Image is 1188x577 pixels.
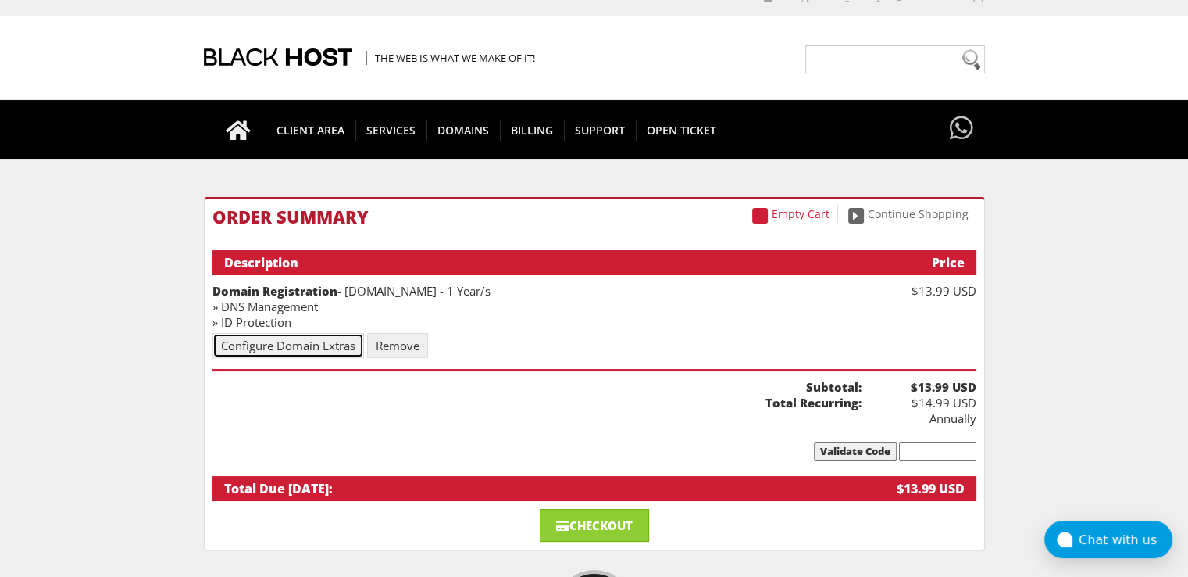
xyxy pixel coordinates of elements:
a: Domains [426,100,501,159]
div: Total Due [DATE]: [224,480,854,497]
b: $13.99 USD [862,379,976,395]
div: $13.99 USD [853,480,964,497]
a: Have questions? [946,100,977,158]
a: Continue Shopping [840,205,976,223]
h1: Order Summary [212,207,976,226]
a: Remove [367,333,428,358]
a: SERVICES [355,100,427,159]
div: $13.99 USD [862,283,976,299]
span: Support [564,120,637,141]
a: Billing [500,100,565,159]
button: Chat with us [1044,521,1172,558]
a: Go to homepage [210,100,266,159]
div: - [DOMAIN_NAME] - 1 Year/s » DNS Management » ID Protection [212,283,862,330]
b: Subtotal: [212,379,862,395]
a: Empty Cart [744,205,838,223]
div: $14.99 USD Annually [862,379,976,426]
a: CLIENT AREA [266,100,356,159]
input: Validate Code [814,442,897,461]
span: SERVICES [355,120,427,141]
div: Chat with us [1079,532,1172,547]
span: Open Ticket [636,120,727,141]
span: The Web is what we make of it! [366,51,535,65]
span: CLIENT AREA [266,120,356,141]
a: Configure Domain Extras [212,333,364,358]
div: Price [853,254,964,271]
span: Billing [500,120,565,141]
div: Description [224,254,854,271]
span: Domains [426,120,501,141]
a: Open Ticket [636,100,727,159]
a: Checkout [540,509,649,542]
strong: Domain Registration [212,283,337,299]
a: Support [564,100,637,159]
b: Total Recurring: [212,395,862,410]
input: Need help? [805,45,985,73]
